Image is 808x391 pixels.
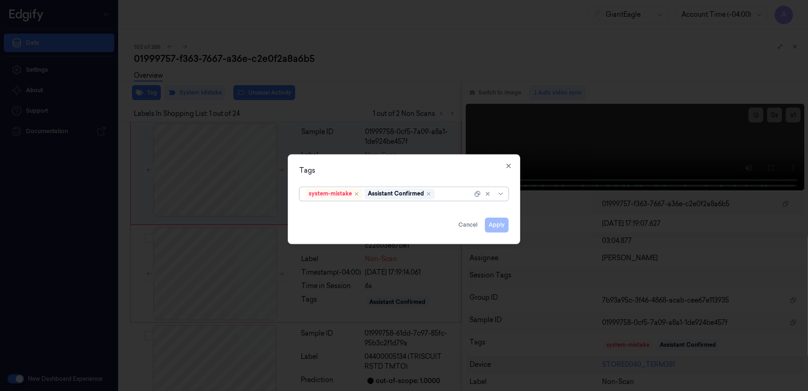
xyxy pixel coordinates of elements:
button: Cancel [455,218,481,233]
div: Remove ,Assistant Confirmed [426,191,431,197]
div: Tags [299,166,509,176]
div: system-mistake [309,190,352,198]
div: Remove ,system-mistake [354,191,359,197]
div: Assistant Confirmed [368,190,424,198]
